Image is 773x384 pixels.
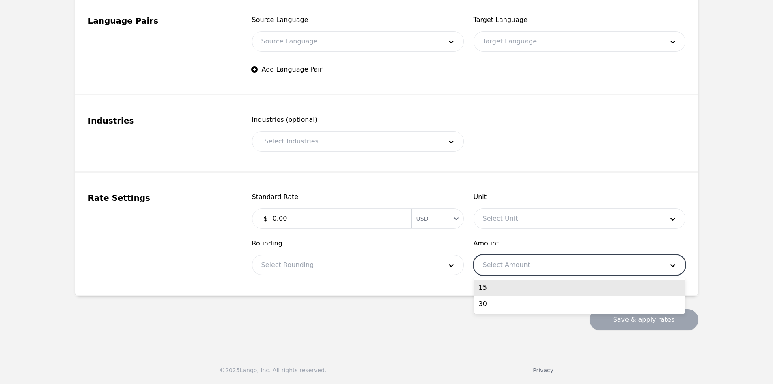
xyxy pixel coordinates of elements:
legend: Rate Settings [88,192,233,204]
span: Rounding [252,239,464,248]
div: 15 [474,280,685,296]
span: Amount [474,239,685,248]
span: Standard Rate [252,192,464,202]
span: Source Language [252,15,464,25]
span: Target Language [474,15,685,25]
button: Add Language Pair [252,65,323,74]
div: 30 [474,296,685,312]
span: $ [264,214,268,223]
span: Unit [474,192,685,202]
div: © 2025 Lango, Inc. All rights reserved. [220,366,326,374]
a: Privacy [533,367,553,373]
button: Save & apply rates [590,309,698,330]
span: Industries (optional) [252,115,464,125]
legend: Language Pairs [88,15,233,26]
input: 0.00 [268,210,407,227]
legend: Industries [88,115,233,126]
